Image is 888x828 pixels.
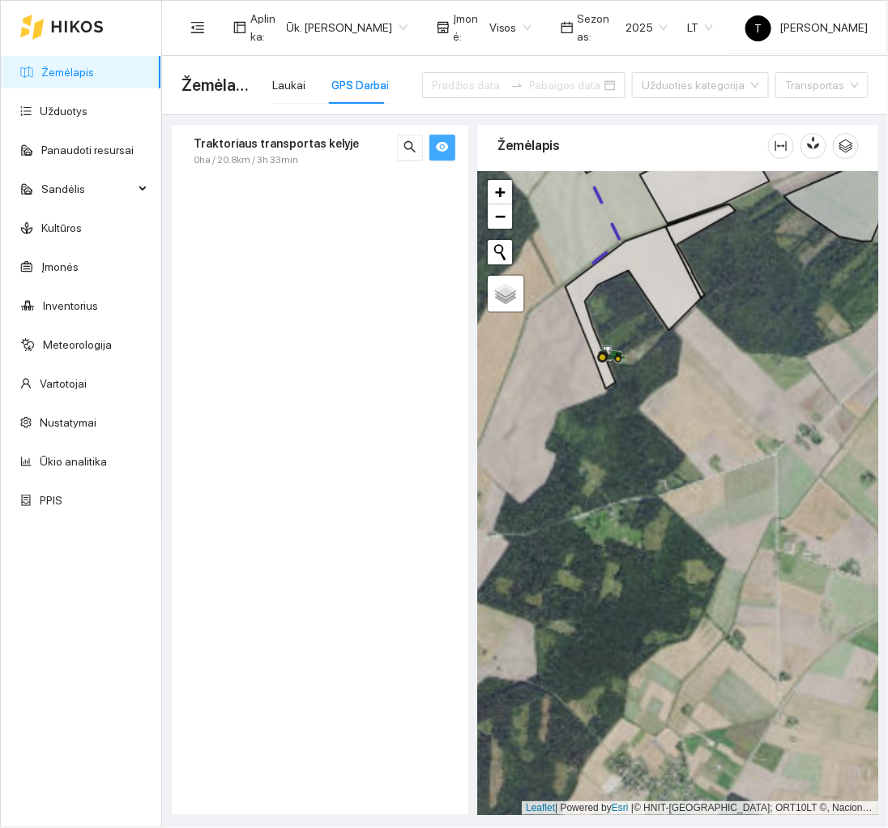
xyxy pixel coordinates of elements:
input: Pabaigos data [530,76,601,94]
button: search [397,135,423,161]
a: Layers [488,276,523,311]
input: Pradžios data [432,76,503,94]
a: Nustatymai [40,416,96,429]
span: Įmonė : [454,10,480,45]
span: Žemėlapis [181,72,253,98]
span: Visos [489,15,532,40]
div: Žemėlapis [497,122,768,169]
strong: Traktoriaus transportas kelyje [194,137,359,150]
span: layout [233,21,246,34]
span: menu-fold [190,20,205,35]
a: Panaudoti resursai [41,144,134,157]
a: Inventorius [43,299,98,312]
span: Sezonas : [578,10,616,45]
div: Traktoriaus transportas kelyje0ha / 20.8km / 3h 33minsearcheye [172,125,468,178]
a: Esri [612,802,629,813]
button: Initiate a new search [488,240,512,264]
span: Sandėlis [41,173,134,205]
span: + [495,182,506,202]
span: − [495,206,506,226]
span: LT [687,15,713,40]
span: | [631,802,634,813]
span: swap-right [510,79,523,92]
a: Zoom in [488,180,512,204]
a: Užduotys [40,105,88,118]
span: to [510,79,523,92]
span: Aplinka : [250,10,277,45]
button: eye [429,135,455,161]
span: calendar [561,21,574,34]
a: Įmonės [41,260,79,273]
a: Vartotojai [40,377,87,390]
a: Meteorologija [43,338,112,351]
a: PPIS [40,494,62,507]
span: 0ha / 20.8km / 3h 33min [194,152,298,168]
span: 2025 [625,15,668,40]
a: Žemėlapis [41,66,94,79]
span: search [403,140,416,156]
div: Laukai [272,76,305,94]
span: Ūk. Sigitas Krivickas [287,15,408,40]
a: Zoom out [488,204,512,229]
button: menu-fold [181,11,214,44]
a: Kultūros [41,221,82,234]
div: | Powered by © HNIT-[GEOGRAPHIC_DATA]; ORT10LT ©, Nacionalinė žemės tarnyba prie AM, [DATE]-[DATE] [522,801,878,815]
span: column-width [769,139,793,152]
div: GPS Darbai [331,76,389,94]
span: eye [436,140,449,156]
span: T [755,15,762,41]
a: Leaflet [526,802,555,813]
button: column-width [768,133,794,159]
span: [PERSON_NAME] [745,21,868,34]
span: shop [437,21,450,34]
a: Ūkio analitika [40,455,107,468]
